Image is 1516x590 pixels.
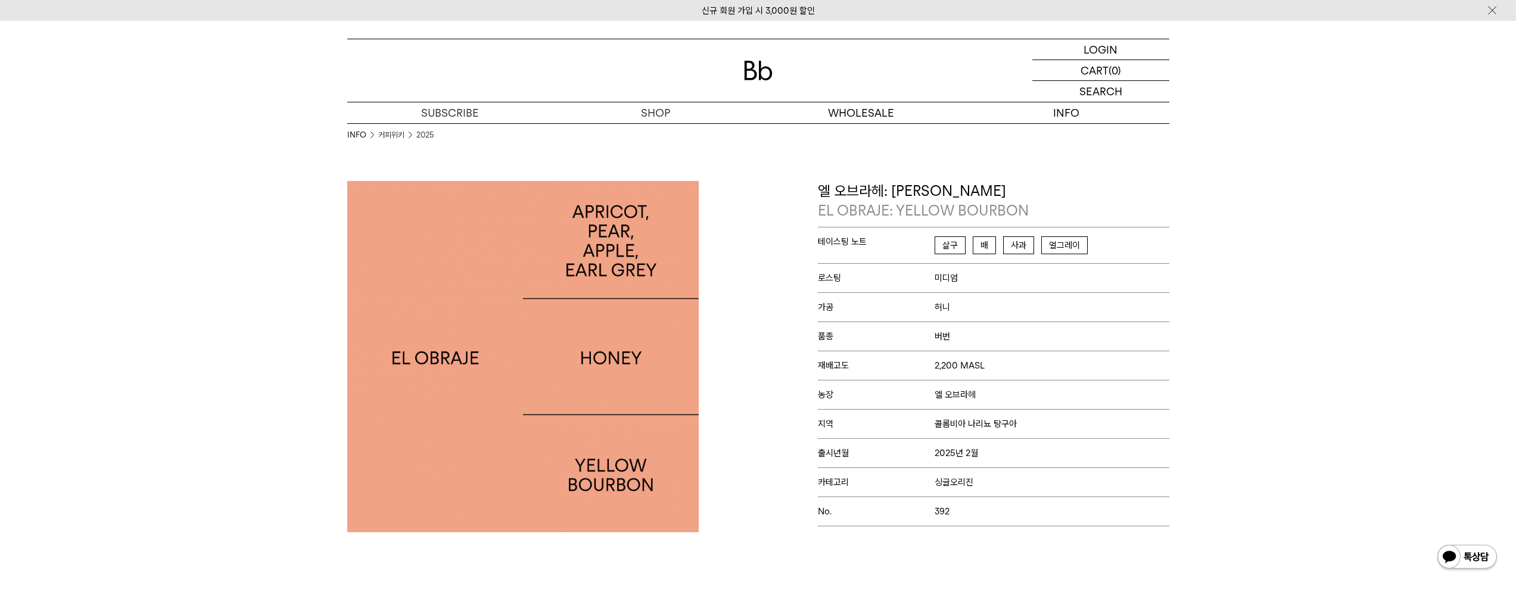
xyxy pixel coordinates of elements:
[347,102,553,123] a: SUBSCRIBE
[818,419,935,429] span: 지역
[935,389,976,400] span: 엘 오브라헤
[1084,39,1117,60] p: LOGIN
[818,201,1169,221] p: EL OBRAJE: YELLOW BOURBON
[1003,236,1034,254] span: 사과
[818,302,935,313] span: 가공
[935,360,985,371] span: 2,200 MASL
[935,236,966,254] span: 살구
[818,181,1169,221] p: 엘 오브라헤: [PERSON_NAME]
[702,5,815,16] a: 신규 회원 가입 시 3,000원 할인
[935,331,950,342] span: 버번
[1436,544,1498,572] img: 카카오톡 채널 1:1 채팅 버튼
[1081,60,1109,80] p: CART
[1079,81,1122,102] p: SEARCH
[818,506,935,517] span: No.
[1109,60,1121,80] p: (0)
[1041,236,1088,254] span: 얼그레이
[1032,60,1169,81] a: CART (0)
[818,236,935,247] span: 테이스팅 노트
[818,389,935,400] span: 농장
[818,448,935,458] span: 출시년월
[964,102,1169,123] p: INFO
[818,331,935,342] span: 품종
[935,419,1017,429] span: 콜롬비아 나리뇨 탕구아
[378,129,404,141] a: 커피위키
[973,236,996,254] span: 배
[1032,39,1169,60] a: LOGIN
[818,273,935,283] span: 로스팅
[744,61,773,80] img: 로고
[935,448,978,458] span: 2025년 2월
[818,360,935,371] span: 재배고도
[935,506,950,517] span: 392
[758,102,964,123] p: WHOLESALE
[818,477,935,488] span: 카테고리
[553,102,758,123] a: SHOP
[347,181,699,532] img: 엘 오브라헤: 옐로우 버번EL OBRAJE: YELLOW BOURBON
[347,129,378,141] li: INFO
[935,302,950,313] span: 허니
[935,477,973,488] span: 싱글오리진
[416,129,434,141] a: 2025
[935,273,958,283] span: 미디엄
